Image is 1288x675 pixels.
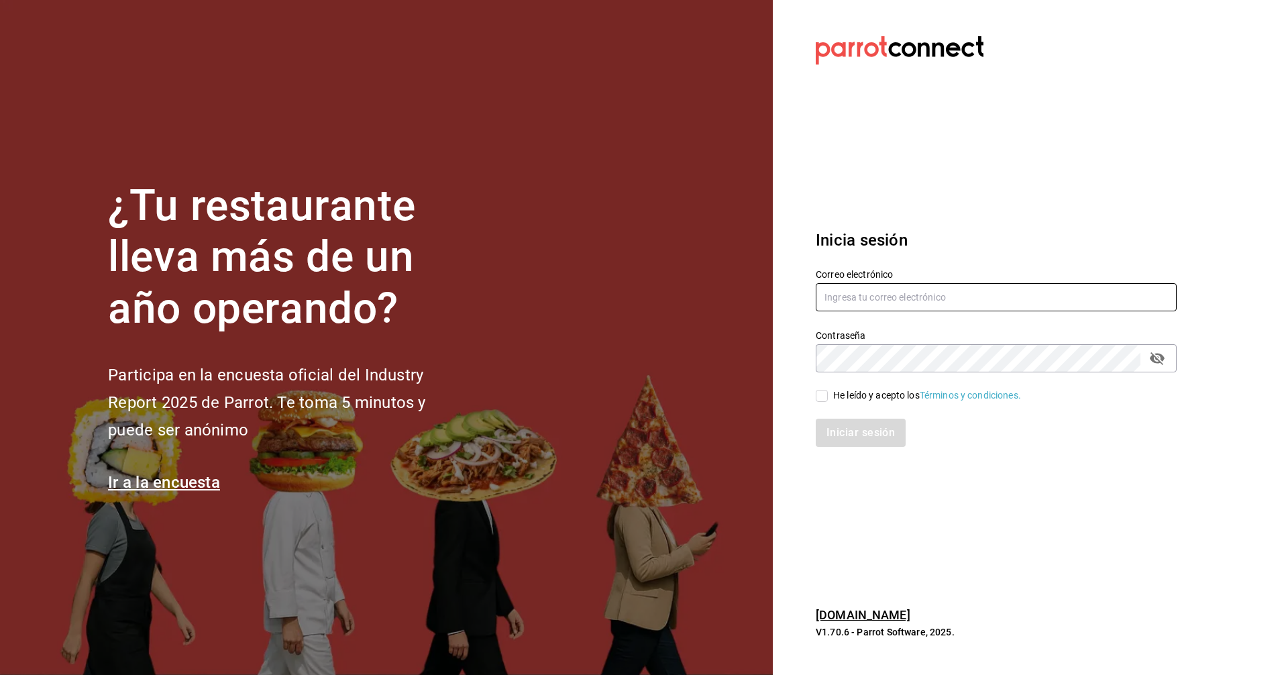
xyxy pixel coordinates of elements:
a: Ir a la encuesta [108,473,220,492]
button: passwordField [1146,347,1169,370]
a: Términos y condiciones. [920,390,1021,401]
label: Contraseña [816,330,1177,340]
h3: Inicia sesión [816,228,1177,252]
p: V1.70.6 - Parrot Software, 2025. [816,625,1177,639]
h2: Participa en la encuesta oficial del Industry Report 2025 de Parrot. Te toma 5 minutos y puede se... [108,362,470,444]
div: He leído y acepto los [833,388,1021,403]
h1: ¿Tu restaurante lleva más de un año operando? [108,180,470,335]
input: Ingresa tu correo electrónico [816,283,1177,311]
label: Correo electrónico [816,269,1177,278]
a: [DOMAIN_NAME] [816,608,910,622]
